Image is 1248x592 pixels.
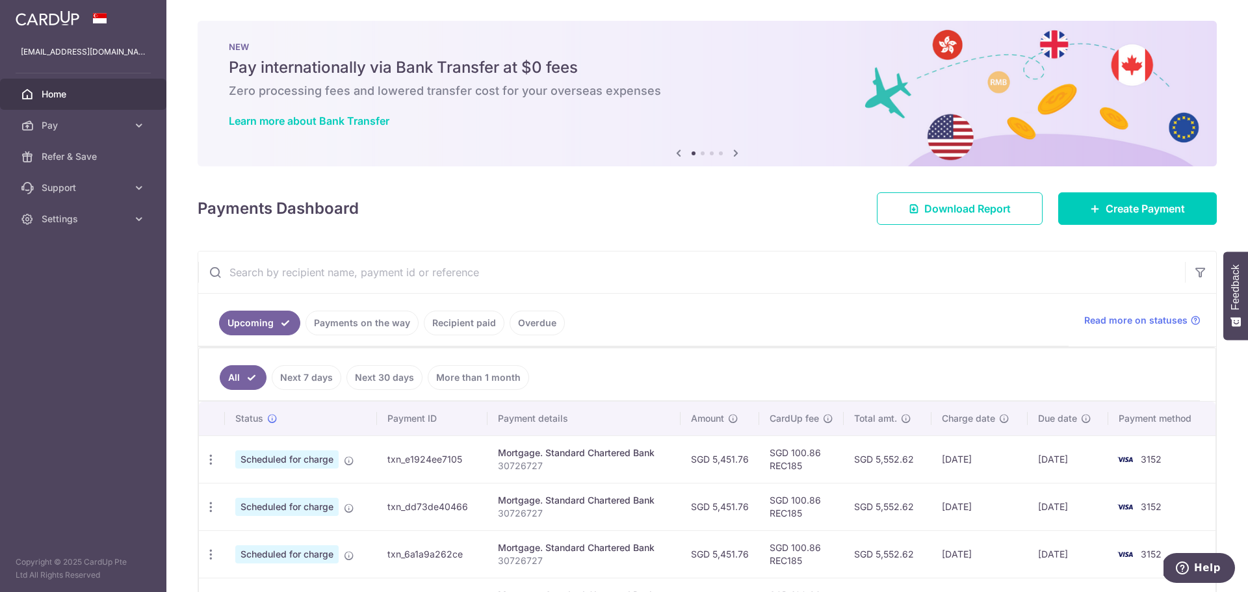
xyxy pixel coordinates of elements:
td: txn_dd73de40466 [377,483,487,530]
img: Bank Card [1112,547,1138,562]
span: Scheduled for charge [235,545,339,563]
a: Learn more about Bank Transfer [229,114,389,127]
iframe: Opens a widget where you can find more information [1163,553,1235,586]
th: Payment details [487,402,681,435]
td: SGD 5,451.76 [681,483,759,530]
span: Scheduled for charge [235,498,339,516]
span: Settings [42,212,127,225]
span: CardUp fee [770,412,819,425]
td: SGD 5,451.76 [681,435,759,483]
span: Feedback [1230,264,1241,310]
p: 30726727 [498,554,670,567]
a: Recipient paid [424,311,504,335]
div: Mortgage. Standard Chartered Bank [498,541,670,554]
span: Total amt. [854,412,897,425]
input: Search by recipient name, payment id or reference [198,251,1185,293]
td: txn_e1924ee7105 [377,435,487,483]
a: Payments on the way [305,311,419,335]
img: Bank Card [1112,452,1138,467]
span: Scheduled for charge [235,450,339,469]
div: Mortgage. Standard Chartered Bank [498,494,670,507]
a: Upcoming [219,311,300,335]
h6: Zero processing fees and lowered transfer cost for your overseas expenses [229,83,1186,99]
td: [DATE] [1028,483,1108,530]
td: SGD 5,451.76 [681,530,759,578]
p: 30726727 [498,459,670,472]
td: SGD 100.86 REC185 [759,435,844,483]
a: Create Payment [1058,192,1217,225]
td: [DATE] [931,530,1028,578]
span: Due date [1038,412,1077,425]
td: txn_6a1a9a262ce [377,530,487,578]
td: [DATE] [931,435,1028,483]
a: Download Report [877,192,1043,225]
td: SGD 5,552.62 [844,530,931,578]
span: 3152 [1141,501,1162,512]
span: Pay [42,119,127,132]
td: [DATE] [1028,435,1108,483]
span: Create Payment [1106,201,1185,216]
img: Bank transfer banner [198,21,1217,166]
span: 3152 [1141,454,1162,465]
span: 3152 [1141,548,1162,560]
a: Next 30 days [346,365,422,390]
a: Overdue [510,311,565,335]
img: CardUp [16,10,79,26]
th: Payment ID [377,402,487,435]
td: SGD 5,552.62 [844,483,931,530]
button: Feedback - Show survey [1223,251,1248,340]
h4: Payments Dashboard [198,197,359,220]
p: NEW [229,42,1186,52]
span: Download Report [924,201,1011,216]
p: [EMAIL_ADDRESS][DOMAIN_NAME] [21,45,146,58]
td: SGD 100.86 REC185 [759,530,844,578]
p: 30726727 [498,507,670,520]
span: Read more on statuses [1084,314,1188,327]
span: Amount [691,412,724,425]
span: Refer & Save [42,150,127,163]
th: Payment method [1108,402,1215,435]
span: Status [235,412,263,425]
span: Charge date [942,412,995,425]
a: All [220,365,266,390]
span: Support [42,181,127,194]
td: SGD 100.86 REC185 [759,483,844,530]
a: Next 7 days [272,365,341,390]
td: [DATE] [1028,530,1108,578]
span: Home [42,88,127,101]
img: Bank Card [1112,499,1138,515]
a: Read more on statuses [1084,314,1201,327]
h5: Pay internationally via Bank Transfer at $0 fees [229,57,1186,78]
a: More than 1 month [428,365,529,390]
td: SGD 5,552.62 [844,435,931,483]
td: [DATE] [931,483,1028,530]
div: Mortgage. Standard Chartered Bank [498,446,670,459]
